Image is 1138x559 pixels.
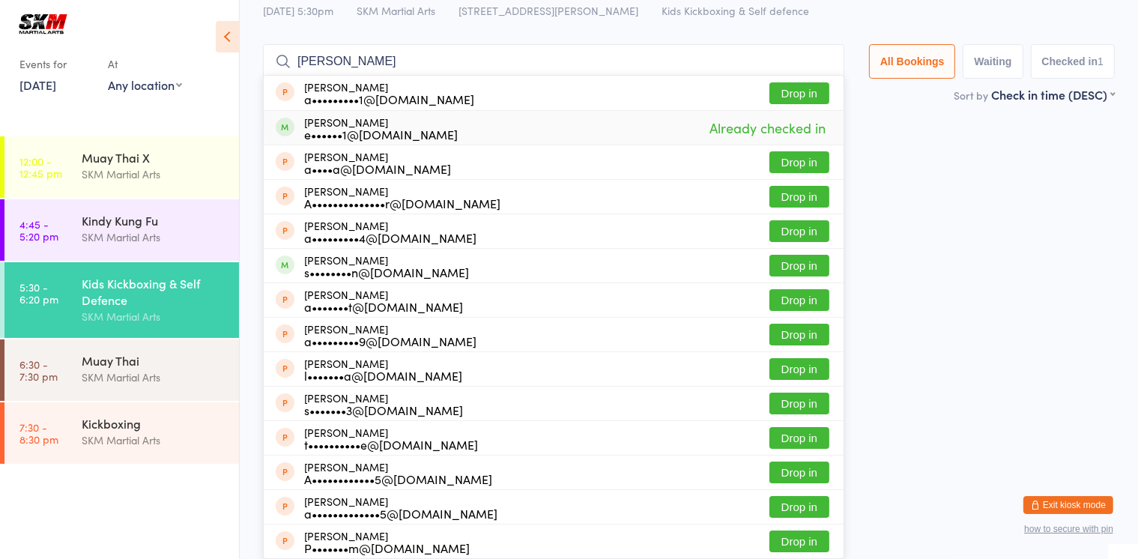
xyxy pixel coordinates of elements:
[304,530,470,554] div: [PERSON_NAME]
[82,229,226,246] div: SKM Martial Arts
[458,3,638,18] span: [STREET_ADDRESS][PERSON_NAME]
[304,254,469,278] div: [PERSON_NAME]
[19,421,58,445] time: 7:30 - 8:30 pm
[82,369,226,386] div: SKM Martial Arts
[869,44,956,79] button: All Bookings
[304,81,474,105] div: [PERSON_NAME]
[263,3,333,18] span: [DATE] 5:30pm
[82,308,226,325] div: SKM Martial Arts
[108,76,182,93] div: Any location
[769,462,829,483] button: Drop in
[304,404,463,416] div: s•••••••3@[DOMAIN_NAME]
[1031,44,1116,79] button: Checked in1
[304,323,476,347] div: [PERSON_NAME]
[82,432,226,449] div: SKM Martial Arts
[304,288,463,312] div: [PERSON_NAME]
[769,151,829,173] button: Drop in
[1023,496,1113,514] button: Exit kiosk mode
[662,3,809,18] span: Kids Kickboxing & Self defence
[4,262,239,338] a: 5:30 -6:20 pmKids Kickboxing & Self DefenceSKM Martial Arts
[304,232,476,244] div: a•••••••••4@[DOMAIN_NAME]
[769,82,829,104] button: Drop in
[304,369,462,381] div: l•••••••a@[DOMAIN_NAME]
[4,339,239,401] a: 6:30 -7:30 pmMuay ThaiSKM Martial Arts
[263,44,844,79] input: Search
[4,136,239,198] a: 12:00 -12:45 pmMuay Thai XSKM Martial Arts
[304,163,451,175] div: a••••a@[DOMAIN_NAME]
[4,199,239,261] a: 4:45 -5:20 pmKindy Kung FuSKM Martial Arts
[304,335,476,347] div: a•••••••••9@[DOMAIN_NAME]
[15,11,71,37] img: SKM Martial Arts
[769,393,829,414] button: Drop in
[19,52,93,76] div: Events for
[4,402,239,464] a: 7:30 -8:30 pmKickboxingSKM Martial Arts
[769,427,829,449] button: Drop in
[963,44,1023,79] button: Waiting
[991,86,1115,103] div: Check in time (DESC)
[82,212,226,229] div: Kindy Kung Fu
[304,495,497,519] div: [PERSON_NAME]
[304,542,470,554] div: P•••••••m@[DOMAIN_NAME]
[1024,524,1113,534] button: how to secure with pin
[769,496,829,518] button: Drop in
[304,116,458,140] div: [PERSON_NAME]
[304,266,469,278] div: s••••••••n@[DOMAIN_NAME]
[769,531,829,552] button: Drop in
[304,357,462,381] div: [PERSON_NAME]
[304,185,500,209] div: [PERSON_NAME]
[19,155,62,179] time: 12:00 - 12:45 pm
[304,473,492,485] div: A••••••••••••5@[DOMAIN_NAME]
[769,358,829,380] button: Drop in
[1098,55,1104,67] div: 1
[304,197,500,209] div: A••••••••••••••r@[DOMAIN_NAME]
[769,324,829,345] button: Drop in
[304,300,463,312] div: a•••••••t@[DOMAIN_NAME]
[82,352,226,369] div: Muay Thai
[769,289,829,311] button: Drop in
[304,93,474,105] div: a•••••••••1@[DOMAIN_NAME]
[304,426,478,450] div: [PERSON_NAME]
[304,438,478,450] div: t••••••••••e@[DOMAIN_NAME]
[82,149,226,166] div: Muay Thai X
[304,392,463,416] div: [PERSON_NAME]
[19,358,58,382] time: 6:30 - 7:30 pm
[769,186,829,208] button: Drop in
[82,275,226,308] div: Kids Kickboxing & Self Defence
[82,166,226,183] div: SKM Martial Arts
[304,461,492,485] div: [PERSON_NAME]
[304,220,476,244] div: [PERSON_NAME]
[304,151,451,175] div: [PERSON_NAME]
[19,76,56,93] a: [DATE]
[19,281,58,305] time: 5:30 - 6:20 pm
[769,255,829,277] button: Drop in
[19,218,58,242] time: 4:45 - 5:20 pm
[357,3,435,18] span: SKM Martial Arts
[304,128,458,140] div: e••••••1@[DOMAIN_NAME]
[769,220,829,242] button: Drop in
[304,507,497,519] div: a•••••••••••••5@[DOMAIN_NAME]
[954,88,988,103] label: Sort by
[706,115,829,141] span: Already checked in
[82,415,226,432] div: Kickboxing
[108,52,182,76] div: At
